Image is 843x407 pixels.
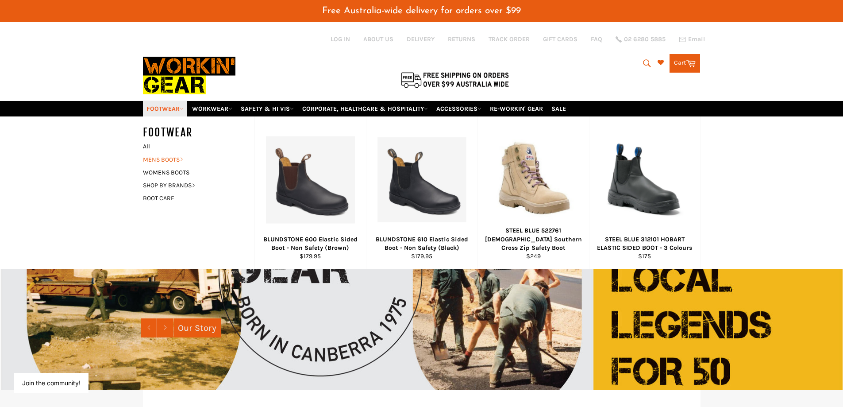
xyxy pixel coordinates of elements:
[377,137,466,222] img: BLUNDSTONE 610 Elastic Sided Boot - Non Safety - Workin Gear
[143,50,235,101] img: Workin Gear leaders in Workwear, Safety Boots, PPE, Uniforms. Australia's No.1 in Workwear
[266,136,355,223] img: BLUNDSTONE 600 Elastic Sided Boot - Non Safety (Brown) - Workin Gear
[483,252,583,260] div: $249
[400,70,510,89] img: Flat $9.95 shipping Australia wide
[366,116,477,269] a: BLUNDSTONE 610 Elastic Sided Boot - Non Safety - Workin Gear BLUNDSTONE 610 Elastic Sided Boot - ...
[322,6,521,16] span: Free Australia-wide delivery for orders over $99
[448,35,475,43] a: RETURNS
[237,101,297,116] a: SAFETY & HI VIS
[173,318,221,337] a: Our Story
[624,36,666,43] span: 02 6280 5885
[139,153,246,166] a: MENS BOOTS
[407,35,435,43] a: DELIVERY
[139,140,254,153] a: All
[143,125,254,140] h5: FOOTWEAR
[543,35,577,43] a: GIFT CARDS
[591,35,602,43] a: FAQ
[143,101,187,116] a: FOOTWEAR
[22,379,81,387] button: Join the community!
[616,36,666,43] a: 02 6280 5885
[299,101,431,116] a: CORPORATE, HEALTHCARE & HOSPITALITY
[688,36,705,43] span: Email
[189,101,236,116] a: WORKWEAR
[363,35,393,43] a: ABOUT US
[595,235,694,252] div: STEEL BLUE 312101 HOBART ELASTIC SIDED BOOT - 3 Colours
[139,179,246,192] a: SHOP BY BRANDS
[139,166,246,179] a: WOMENS BOOTS
[670,54,700,73] a: Cart
[139,192,246,205] a: BOOT CARE
[679,36,705,43] a: Email
[600,140,689,219] img: STEEL BLUE 312101 HOBART ELASTIC SIDED BOOT - Workin' Gear
[260,252,360,260] div: $179.95
[483,226,583,252] div: STEEL BLUE 522761 [DEMOGRAPHIC_DATA] Southern Cross Zip Safety Boot
[433,101,485,116] a: ACCESSORIES
[372,235,472,252] div: BLUNDSTONE 610 Elastic Sided Boot - Non Safety (Black)
[260,235,360,252] div: BLUNDSTONE 600 Elastic Sided Boot - Non Safety (Brown)
[489,135,578,224] img: STEEL BLUE 522761 Ladies Southern Cross Zip Safety Boot - Workin Gear
[548,101,570,116] a: SALE
[489,35,530,43] a: TRACK ORDER
[589,116,701,269] a: STEEL BLUE 312101 HOBART ELASTIC SIDED BOOT - Workin' Gear STEEL BLUE 312101 HOBART ELASTIC SIDED...
[486,101,547,116] a: RE-WORKIN' GEAR
[595,252,694,260] div: $175
[372,252,472,260] div: $179.95
[254,116,366,269] a: BLUNDSTONE 600 Elastic Sided Boot - Non Safety (Brown) - Workin Gear BLUNDSTONE 600 Elastic Sided...
[331,35,350,43] a: Log in
[477,116,589,269] a: STEEL BLUE 522761 Ladies Southern Cross Zip Safety Boot - Workin Gear STEEL BLUE 522761 [DEMOGRAP...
